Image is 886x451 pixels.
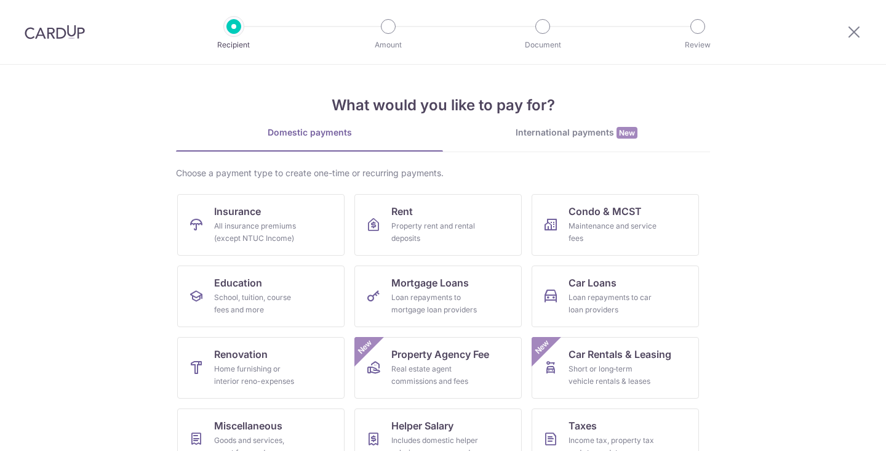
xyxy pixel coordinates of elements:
[391,418,453,433] span: Helper Salary
[569,418,597,433] span: Taxes
[354,266,522,327] a: Mortgage LoansLoan repayments to mortgage loan providers
[343,39,434,51] p: Amount
[569,204,642,219] span: Condo & MCST
[391,204,413,219] span: Rent
[652,39,743,51] p: Review
[354,337,522,399] a: Property Agency FeeReal estate agent commissions and feesNew
[214,363,303,388] div: Home furnishing or interior reno-expenses
[214,220,303,245] div: All insurance premiums (except NTUC Income)
[176,94,710,116] h4: What would you like to pay for?
[214,204,261,219] span: Insurance
[176,126,443,139] div: Domestic payments
[532,337,699,399] a: Car Rentals & LeasingShort or long‑term vehicle rentals & leasesNew
[443,126,710,139] div: International payments
[497,39,588,51] p: Document
[391,291,480,316] div: Loan repayments to mortgage loan providers
[391,347,489,362] span: Property Agency Fee
[617,127,637,139] span: New
[532,266,699,327] a: Car LoansLoan repayments to car loan providers
[214,275,262,290] span: Education
[569,275,617,290] span: Car Loans
[569,363,657,388] div: Short or long‑term vehicle rentals & leases
[532,337,553,357] span: New
[391,275,469,290] span: Mortgage Loans
[391,220,480,245] div: Property rent and rental deposits
[214,291,303,316] div: School, tuition, course fees and more
[25,25,85,39] img: CardUp
[569,347,671,362] span: Car Rentals & Leasing
[391,363,480,388] div: Real estate agent commissions and fees
[214,347,268,362] span: Renovation
[177,194,345,256] a: InsuranceAll insurance premiums (except NTUC Income)
[176,167,710,179] div: Choose a payment type to create one-time or recurring payments.
[532,194,699,256] a: Condo & MCSTMaintenance and service fees
[569,220,657,245] div: Maintenance and service fees
[214,418,282,433] span: Miscellaneous
[807,414,874,445] iframe: Ouvre un widget dans lequel vous pouvez trouver plus d’informations
[569,291,657,316] div: Loan repayments to car loan providers
[188,39,279,51] p: Recipient
[177,266,345,327] a: EducationSchool, tuition, course fees and more
[355,337,375,357] span: New
[177,337,345,399] a: RenovationHome furnishing or interior reno-expenses
[354,194,522,256] a: RentProperty rent and rental deposits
